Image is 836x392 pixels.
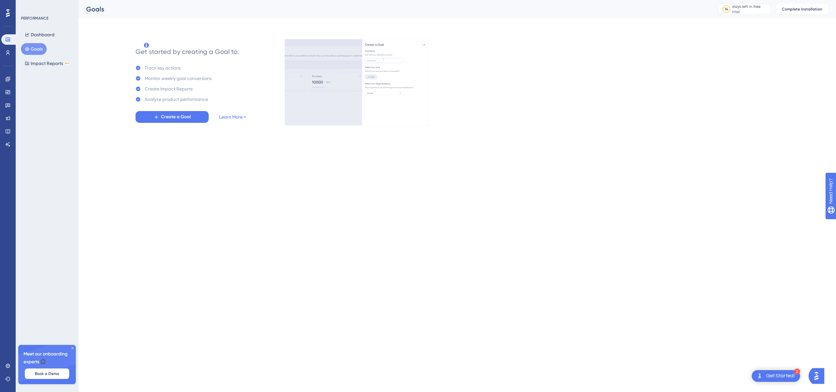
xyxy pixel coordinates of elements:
span: Need Help? [15,2,41,9]
div: Goals [86,5,702,14]
button: Complete Installation [776,4,828,14]
button: Impact ReportsBETA [21,57,74,69]
div: Analyze product performance [145,95,208,103]
iframe: UserGuiding AI Assistant Launcher [809,366,828,386]
div: 14 [725,7,728,12]
span: Book a Demo [35,371,59,376]
a: Learn More > [219,113,246,121]
button: Goals [21,43,47,55]
div: days left in free trial [732,4,768,14]
div: Monitor weekly goal conversions [145,74,212,82]
button: Dashboard [21,29,58,41]
div: Get started by creating a Goal to: [136,47,239,56]
div: BETA [64,62,70,65]
img: launcher-image-alternative-text [756,372,764,380]
img: 4ba7ac607e596fd2f9ec34f7978dce69.gif [284,39,429,126]
div: Open Get Started! checklist, remaining modules: 2 [752,370,800,382]
button: Create a Goal [136,111,209,123]
div: PERFORMANCE [21,16,48,21]
div: Track key actions [145,64,181,72]
div: 2 [794,368,800,374]
span: Meet our onboarding experts 🎧 [24,350,71,366]
div: Get Started! [766,372,795,380]
div: Create Impact Reports [145,85,193,93]
span: Create a Goal [161,113,191,121]
span: Complete Installation [782,7,822,12]
button: Book a Demo [25,368,69,379]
